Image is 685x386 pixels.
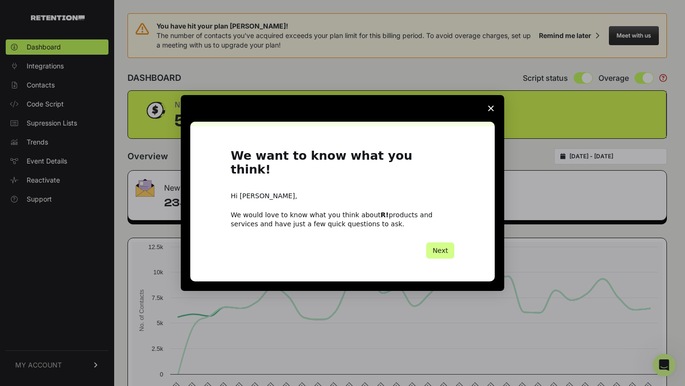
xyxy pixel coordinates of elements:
[231,149,454,182] h1: We want to know what you think!
[231,192,454,201] div: Hi [PERSON_NAME],
[426,242,454,259] button: Next
[381,211,389,219] b: R!
[231,211,454,228] div: We would love to know what you think about products and services and have just a few quick questi...
[478,95,504,122] span: Close survey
